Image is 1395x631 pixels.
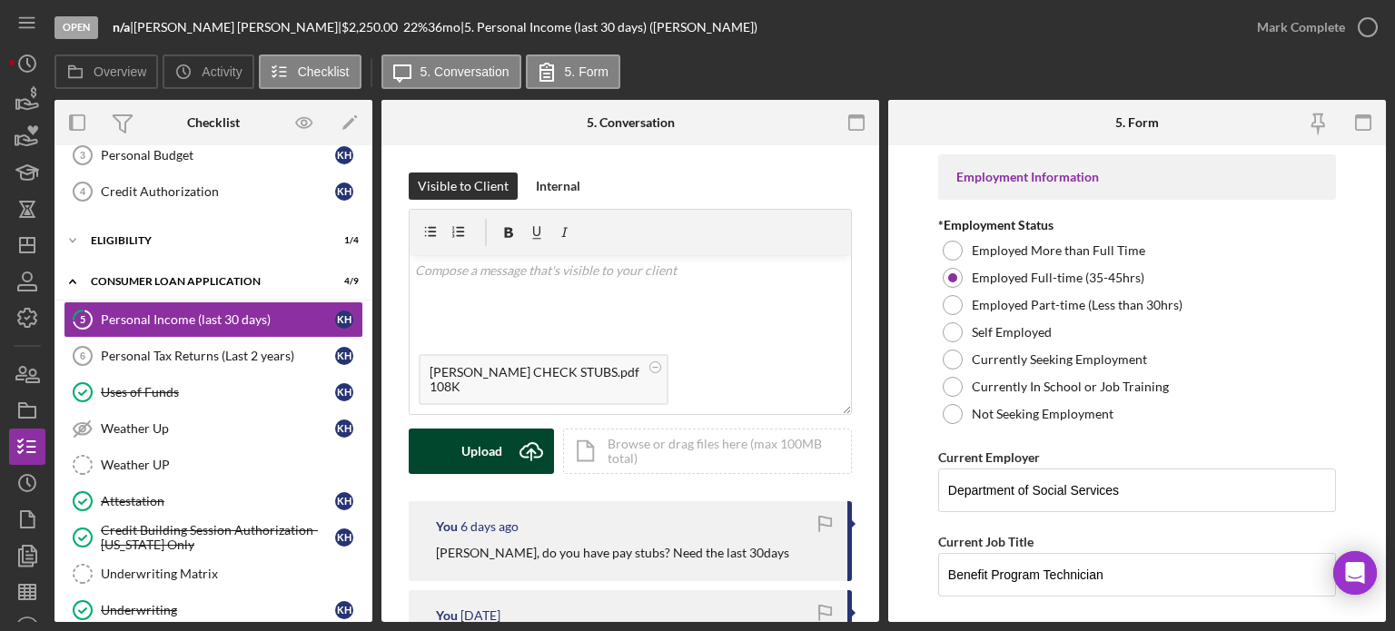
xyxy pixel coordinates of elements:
[64,173,363,210] a: 4Credit AuthorizationKH
[409,173,518,200] button: Visible to Client
[80,150,85,161] tspan: 3
[64,374,363,410] a: Uses of FundsKH
[938,449,1040,465] label: Current Employer
[430,365,639,380] div: [PERSON_NAME] CHECK STUBS.pdf
[163,54,253,89] button: Activity
[972,407,1113,421] label: Not Seeking Employment
[113,20,134,35] div: |
[91,235,313,246] div: Eligibility
[335,419,353,438] div: K H
[80,313,85,325] tspan: 5
[64,137,363,173] a: 3Personal BudgetKH
[972,380,1169,394] label: Currently In School or Job Training
[335,528,353,547] div: K H
[335,311,353,329] div: K H
[587,115,675,130] div: 5. Conversation
[972,325,1052,340] label: Self Employed
[403,20,428,35] div: 22 %
[64,556,363,592] a: Underwriting Matrix
[187,115,240,130] div: Checklist
[101,385,335,399] div: Uses of Funds
[54,16,98,39] div: Open
[341,20,403,35] div: $2,250.00
[94,64,146,79] label: Overview
[64,483,363,519] a: AttestationKH
[64,301,363,338] a: 5Personal Income (last 30 days)KH
[460,20,757,35] div: | 5. Personal Income (last 30 days) ([PERSON_NAME])
[335,146,353,164] div: K H
[1333,551,1377,595] div: Open Intercom Messenger
[956,170,1318,184] div: Employment Information
[64,338,363,374] a: 6Personal Tax Returns (Last 2 years)KH
[1239,9,1386,45] button: Mark Complete
[972,271,1144,285] label: Employed Full-time (35-45hrs)
[938,534,1034,549] label: Current Job Title
[202,64,242,79] label: Activity
[461,429,502,474] div: Upload
[326,276,359,287] div: 4 / 9
[91,276,313,287] div: Consumer Loan Application
[526,54,620,89] button: 5. Form
[101,184,335,199] div: Credit Authorization
[460,608,500,623] time: 2025-08-14 15:39
[326,235,359,246] div: 1 / 4
[80,350,85,361] tspan: 6
[101,349,335,363] div: Personal Tax Returns (Last 2 years)
[335,492,353,510] div: K H
[54,54,158,89] button: Overview
[1257,9,1345,45] div: Mark Complete
[536,173,580,200] div: Internal
[335,383,353,401] div: K H
[101,603,335,617] div: Underwriting
[64,410,363,447] a: Weather UpKH
[64,592,363,628] a: UnderwritingKH
[460,519,519,534] time: 2025-08-15 15:21
[527,173,589,200] button: Internal
[101,458,362,472] div: Weather UP
[335,182,353,201] div: K H
[335,347,353,365] div: K H
[418,173,509,200] div: Visible to Client
[113,19,130,35] b: n/a
[436,519,458,534] div: You
[101,494,335,508] div: Attestation
[1115,115,1159,130] div: 5. Form
[64,519,363,556] a: Credit Building Session Authorization- [US_STATE] OnlyKH
[381,54,521,89] button: 5. Conversation
[420,64,510,79] label: 5. Conversation
[430,380,639,394] div: 108K
[298,64,350,79] label: Checklist
[64,447,363,483] a: Weather UP
[101,421,335,436] div: Weather Up
[428,20,460,35] div: 36 mo
[101,523,335,552] div: Credit Building Session Authorization- [US_STATE] Only
[259,54,361,89] button: Checklist
[101,148,335,163] div: Personal Budget
[972,352,1147,367] label: Currently Seeking Employment
[101,312,335,327] div: Personal Income (last 30 days)
[436,543,789,563] p: [PERSON_NAME], do you have pay stubs? Need the last 30days
[335,601,353,619] div: K H
[938,218,1336,232] div: *Employment Status
[972,243,1145,258] label: Employed More than Full Time
[972,298,1182,312] label: Employed Part-time (Less than 30hrs)
[80,186,86,197] tspan: 4
[101,567,362,581] div: Underwriting Matrix
[565,64,608,79] label: 5. Form
[134,20,341,35] div: [PERSON_NAME] [PERSON_NAME] |
[436,608,458,623] div: You
[409,429,554,474] button: Upload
